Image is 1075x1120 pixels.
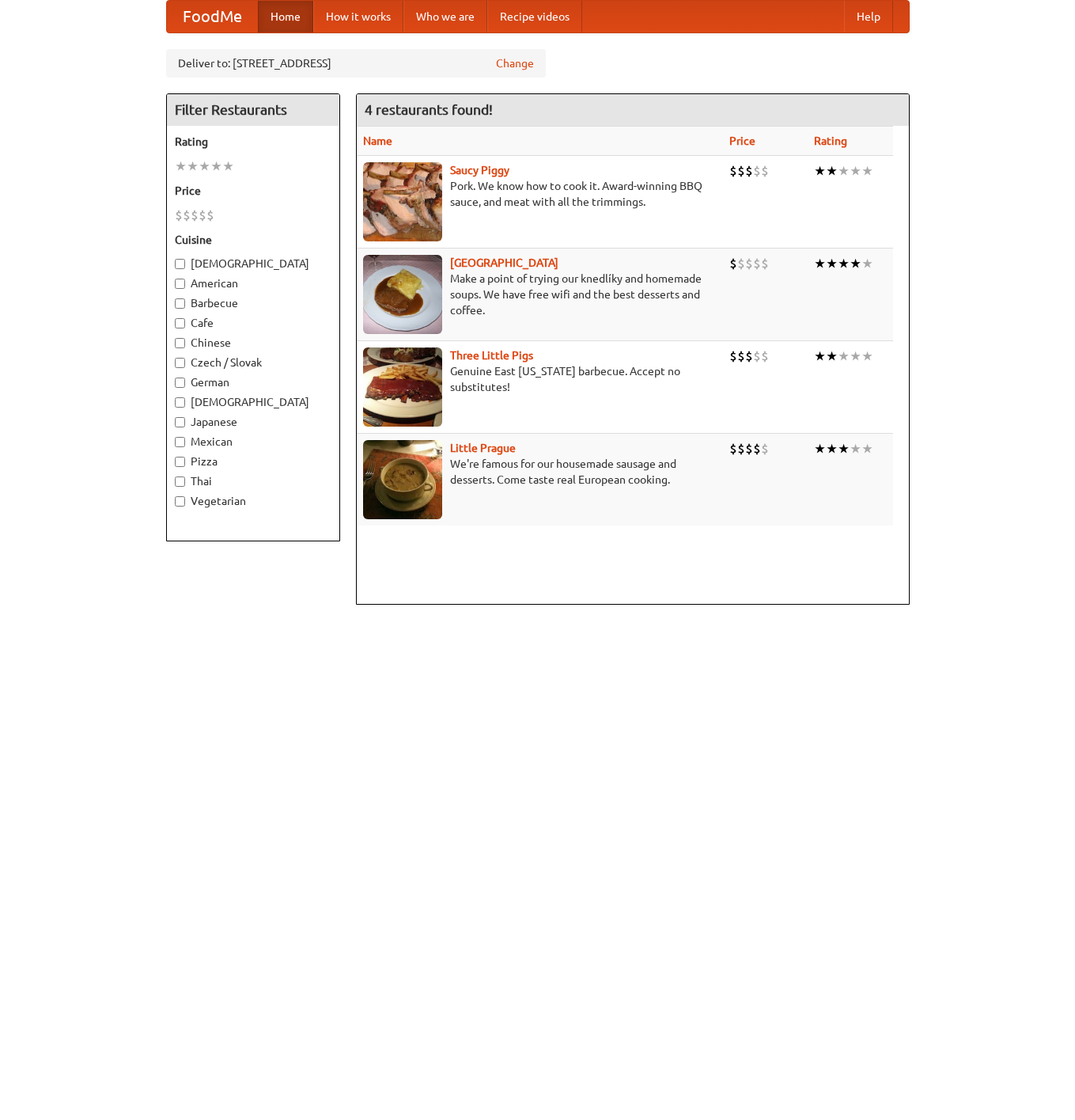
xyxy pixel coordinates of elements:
[814,347,826,365] li: ★
[745,440,753,457] li: $
[745,162,753,180] li: $
[737,162,745,180] li: $
[175,493,331,509] label: Vegetarian
[861,162,873,180] li: ★
[814,162,826,180] li: ★
[729,347,737,365] li: $
[175,394,331,410] label: [DEMOGRAPHIC_DATA]
[363,456,717,488] p: We're famous for our housemade sausage and desserts. Come taste real European cooking.
[737,255,745,272] li: $
[175,183,331,199] h5: Price
[450,349,533,362] a: Three Little Pigs
[187,158,199,175] li: ★
[826,255,838,272] li: ★
[175,158,187,175] li: ★
[450,164,509,177] a: Saucy Piggy
[175,355,331,370] label: Czech / Slovak
[761,440,769,457] li: $
[363,440,442,519] img: littleprague.jpg
[258,1,313,32] a: Home
[175,232,331,248] h5: Cuisine
[737,440,745,457] li: $
[175,358,185,368] input: Czech / Slovak
[175,275,331,291] label: American
[487,1,582,32] a: Recipe videos
[838,162,850,180] li: ★
[175,397,185,408] input: [DEMOGRAPHIC_DATA]
[363,363,717,395] p: Genuine East [US_STATE] barbecue. Accept no substitutes!
[206,207,214,224] li: $
[175,335,331,351] label: Chinese
[222,158,234,175] li: ★
[745,347,753,365] li: $
[191,207,199,224] li: $
[761,347,769,365] li: $
[175,473,331,489] label: Thai
[826,162,838,180] li: ★
[838,440,850,457] li: ★
[175,338,185,348] input: Chinese
[166,49,546,78] div: Deliver to: [STREET_ADDRESS]
[175,476,185,487] input: Thai
[729,135,755,147] a: Price
[838,347,850,365] li: ★
[175,496,185,507] input: Vegetarian
[175,295,331,311] label: Barbecue
[363,255,442,334] img: czechpoint.jpg
[175,298,185,309] input: Barbecue
[850,347,861,365] li: ★
[826,347,838,365] li: ★
[175,279,185,289] input: American
[175,434,331,450] label: Mexican
[167,1,258,32] a: FoodMe
[175,256,331,271] label: [DEMOGRAPHIC_DATA]
[753,347,761,365] li: $
[861,440,873,457] li: ★
[363,135,392,147] a: Name
[175,457,185,467] input: Pizza
[175,315,331,331] label: Cafe
[363,271,717,318] p: Make a point of trying our knedlíky and homemade soups. We have free wifi and the best desserts a...
[729,255,737,272] li: $
[199,158,210,175] li: ★
[175,134,331,150] h5: Rating
[814,135,847,147] a: Rating
[450,442,516,454] a: Little Prague
[753,440,761,457] li: $
[844,1,893,32] a: Help
[753,162,761,180] li: $
[175,417,185,427] input: Japanese
[175,454,331,469] label: Pizza
[175,207,183,224] li: $
[861,347,873,365] li: ★
[175,437,185,447] input: Mexican
[183,207,191,224] li: $
[838,255,850,272] li: ★
[175,318,185,328] input: Cafe
[729,440,737,457] li: $
[496,55,534,71] a: Change
[450,256,558,269] a: [GEOGRAPHIC_DATA]
[365,102,493,117] ng-pluralize: 4 restaurants found!
[850,255,861,272] li: ★
[199,207,206,224] li: $
[861,255,873,272] li: ★
[814,255,826,272] li: ★
[313,1,403,32] a: How it works
[826,440,838,457] li: ★
[737,347,745,365] li: $
[761,162,769,180] li: $
[363,178,717,210] p: Pork. We know how to cook it. Award-winning BBQ sauce, and meat with all the trimmings.
[175,414,331,430] label: Japanese
[403,1,487,32] a: Who we are
[745,255,753,272] li: $
[729,162,737,180] li: $
[175,374,331,390] label: German
[175,259,185,269] input: [DEMOGRAPHIC_DATA]
[167,94,339,126] h4: Filter Restaurants
[175,378,185,388] input: German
